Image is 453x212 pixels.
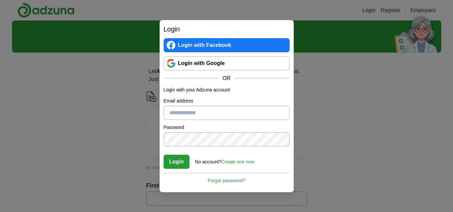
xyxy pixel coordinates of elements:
a: Login with Google [164,56,290,70]
a: Forgot password? [164,173,290,184]
div: No account? [195,154,254,165]
label: Password [164,124,290,131]
span: OR [219,74,235,82]
h2: Login [164,24,290,34]
a: Create one now [221,159,254,164]
a: Login with Facebook [164,38,290,52]
label: Email address [164,97,290,104]
button: Login [164,155,190,169]
p: Login with your Adzuna account: [164,86,290,93]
